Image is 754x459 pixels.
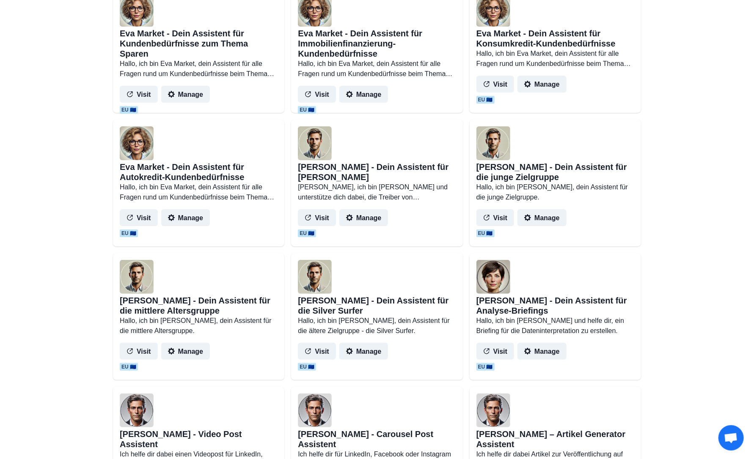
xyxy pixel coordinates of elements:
img: user%2F2262%2Fa0ad2409-5f78-47a3-bad2-b5f4476989eb [120,393,154,427]
button: Visit [476,209,515,226]
button: Visit [476,76,515,93]
h2: [PERSON_NAME] - Dein Assistent für die Silver Surfer [298,295,456,316]
span: EU 🇪🇺 [120,363,138,371]
button: Visit [120,86,158,103]
button: Visit [298,209,336,226]
button: Manage [161,209,210,226]
p: Hallo, ich bin [PERSON_NAME], dein Assistent für die mittlere Altersgruppe. [120,316,278,336]
button: Manage [517,76,567,93]
button: Manage [339,343,388,360]
h2: [PERSON_NAME] - Dein Assistent für die mittlere Altersgruppe [120,295,278,316]
p: Hallo, ich bin Eva Market, dein Assistent für alle Fragen rund um Kundenbedürfnisse beim Thema Au... [120,182,278,202]
button: Visit [120,343,158,360]
h2: [PERSON_NAME] - Video Post Assistent [120,429,278,449]
span: EU 🇪🇺 [120,106,138,114]
button: Manage [161,86,210,103]
img: user%2F1575%2F37bd1ba6-4f86-486d-a8c0-f3e1e7e220b4 [298,260,332,294]
img: user%2F1575%2F1cbca250-a3d3-40e7-bddc-357b0a3a5f2e [120,260,154,294]
p: Hallo, ich bin Eva Market, dein Assistent für alle Fragen rund um Kundenbedürfnisse beim Thema Im... [298,59,456,79]
button: Manage [517,209,567,226]
img: user%2F2262%2F656a9d4b-d1aa-4a75-a02e-ec9c4124ed21 [476,393,510,427]
p: [PERSON_NAME], ich bin [PERSON_NAME] und unterstütze dich dabei, die Treiber von Kundenentscheidu... [298,182,456,202]
button: Manage [339,209,388,226]
span: EU 🇪🇺 [476,229,495,237]
h2: [PERSON_NAME] - Dein Assistent für [PERSON_NAME] [298,162,456,182]
span: EU 🇪🇺 [298,106,316,114]
span: EU 🇪🇺 [298,363,316,371]
a: Chat öffnen [718,425,744,451]
button: Manage [161,343,210,360]
span: EU 🇪🇺 [298,229,316,237]
p: Hallo, ich bin [PERSON_NAME] und helfe dir, ein Briefing für die Dateninterpretation zu erstellen. [476,316,634,336]
span: EU 🇪🇺 [120,229,138,237]
img: user%2F1575%2F82448043-c321-4625-b4b6-4097bb0b9463 [298,126,332,160]
span: EU 🇪🇺 [476,363,495,371]
img: user%2F2262%2F08c230d6-a037-44f1-843a-f6975c0a392f [298,393,332,427]
button: Manage [339,86,388,103]
button: Visit [298,86,336,103]
button: Visit [476,343,515,360]
h2: [PERSON_NAME] – Artikel Generator Assistent [476,429,634,449]
img: user%2F1575%2F83b7423f-5cd2-4c1f-be3f-e51e24f6d035 [120,126,154,160]
img: user%2F1575%2F1f5af0e3-3a22-4215-9a54-dd1220ebe3a0 [476,260,510,294]
h2: [PERSON_NAME] - Dein Assistent für die junge Zielgruppe [476,162,634,182]
p: Hallo, ich bin Eva Market, dein Assistent für alle Fragen rund um Kundenbedürfnisse beim Thema Sp... [120,59,278,79]
button: Visit [120,209,158,226]
h2: Eva Market - Dein Assistent für Autokredit-Kundenbedürfnisse [120,162,278,182]
button: Visit [298,343,336,360]
h2: [PERSON_NAME] - Carousel Post Assistent [298,429,456,449]
h2: Eva Market - Dein Assistent für Konsumkredit-Kundenbedürfnisse [476,28,634,49]
h2: [PERSON_NAME] - Dein Assistent für Analyse-Briefings [476,295,634,316]
p: Hallo, ich bin [PERSON_NAME], dein Assistent für die junge Zielgruppe. [476,182,634,202]
p: Hallo, ich bin Eva Market, dein Assistent für alle Fragen rund um Kundenbedürfnisse beim Thema Ko... [476,49,634,69]
h2: Eva Market - Dein Assistent für Immobilienfinanzierung-Kundenbedürfnisse [298,28,456,59]
h2: Eva Market - Dein Assistent für Kundenbedürfnisse zum Thema Sparen [120,28,278,59]
img: user%2F1575%2F8318a83f-7c02-4a44-9e29-82b5c6c9c4f2 [476,126,510,160]
span: EU 🇪🇺 [476,96,495,104]
button: Manage [517,343,567,360]
p: Hallo, ich bin [PERSON_NAME], dein Assistent für die ältere Zielgruppe - die Silver Surfer. [298,316,456,336]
